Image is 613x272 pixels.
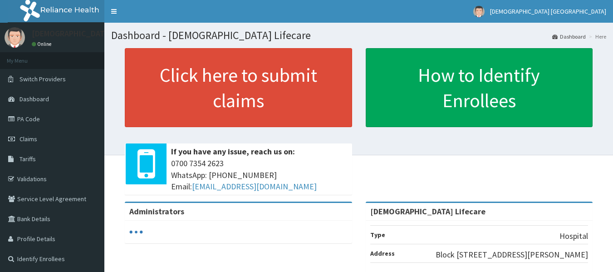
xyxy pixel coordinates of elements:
svg: audio-loading [129,225,143,239]
li: Here [587,33,606,40]
a: How to Identify Enrollees [366,48,593,127]
span: [DEMOGRAPHIC_DATA] [GEOGRAPHIC_DATA] [490,7,606,15]
img: User Image [473,6,485,17]
b: Administrators [129,206,184,217]
a: Click here to submit claims [125,48,352,127]
a: Online [32,41,54,47]
p: Block [STREET_ADDRESS][PERSON_NAME] [436,249,588,261]
b: If you have any issue, reach us on: [171,146,295,157]
span: 0700 7354 2623 WhatsApp: [PHONE_NUMBER] Email: [171,158,348,193]
span: Dashboard [20,95,49,103]
a: [EMAIL_ADDRESS][DOMAIN_NAME] [192,181,317,192]
h1: Dashboard - [DEMOGRAPHIC_DATA] Lifecare [111,30,606,41]
a: Dashboard [552,33,586,40]
span: Tariffs [20,155,36,163]
span: Switch Providers [20,75,66,83]
b: Address [370,249,395,257]
p: [DEMOGRAPHIC_DATA] [GEOGRAPHIC_DATA] [32,30,189,38]
p: Hospital [559,230,588,242]
img: User Image [5,27,25,48]
b: Type [370,231,385,239]
span: Claims [20,135,37,143]
strong: [DEMOGRAPHIC_DATA] Lifecare [370,206,485,217]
